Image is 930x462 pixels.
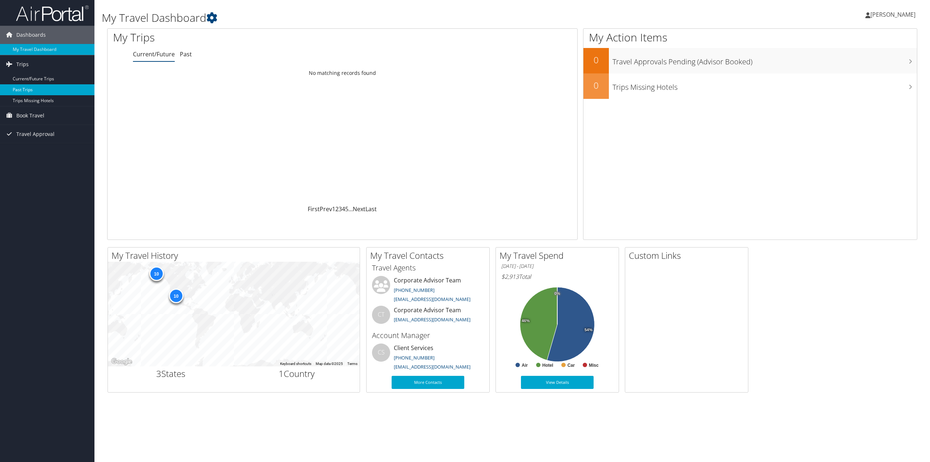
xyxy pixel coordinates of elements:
[365,205,377,213] a: Last
[368,306,488,329] li: Corporate Advisor Team
[113,30,376,45] h1: My Trips
[368,276,488,306] li: Corporate Advisor Team
[279,367,284,379] span: 1
[394,296,470,302] a: [EMAIL_ADDRESS][DOMAIN_NAME]
[335,205,339,213] a: 2
[149,266,163,281] div: 10
[16,5,89,22] img: airportal-logo.png
[583,48,917,73] a: 0Travel Approvals Pending (Advisor Booked)
[501,273,613,281] h6: Total
[370,249,489,262] h2: My Travel Contacts
[372,263,484,273] h3: Travel Agents
[583,54,609,66] h2: 0
[16,26,46,44] span: Dashboards
[102,10,649,25] h1: My Travel Dashboard
[339,205,342,213] a: 3
[133,50,175,58] a: Current/Future
[368,344,488,373] li: Client Services
[612,79,917,92] h3: Trips Missing Hotels
[239,367,355,380] h2: Country
[585,328,593,332] tspan: 54%
[280,361,311,366] button: Keyboard shortcuts
[372,344,390,362] div: CS
[501,273,519,281] span: $2,913
[392,376,464,389] a: More Contacts
[583,30,917,45] h1: My Action Items
[180,50,192,58] a: Past
[345,205,348,213] a: 5
[342,205,345,213] a: 4
[156,367,161,379] span: 3
[320,205,332,213] a: Prev
[308,205,320,213] a: First
[16,125,54,143] span: Travel Approval
[394,287,434,293] a: [PHONE_NUMBER]
[332,205,335,213] a: 1
[169,288,183,303] div: 10
[110,357,134,366] img: Google
[113,367,229,380] h2: States
[521,376,594,389] a: View Details
[567,363,575,368] text: Car
[522,363,528,368] text: Air
[612,53,917,67] h3: Travel Approvals Pending (Advisor Booked)
[112,249,360,262] h2: My Travel History
[108,67,577,80] td: No matching records found
[372,306,390,324] div: CT
[16,55,29,73] span: Trips
[589,363,599,368] text: Misc
[16,107,44,125] span: Book Travel
[629,249,748,262] h2: Custom Links
[394,316,470,323] a: [EMAIL_ADDRESS][DOMAIN_NAME]
[501,263,613,270] h6: [DATE] - [DATE]
[353,205,365,213] a: Next
[394,363,470,370] a: [EMAIL_ADDRESS][DOMAIN_NAME]
[348,205,353,213] span: …
[870,11,915,19] span: [PERSON_NAME]
[347,362,357,366] a: Terms (opens in new tab)
[522,319,530,323] tspan: 46%
[316,362,343,366] span: Map data ©2025
[110,357,134,366] a: Open this area in Google Maps (opens a new window)
[583,73,917,99] a: 0Trips Missing Hotels
[583,79,609,92] h2: 0
[865,4,923,25] a: [PERSON_NAME]
[394,354,434,361] a: [PHONE_NUMBER]
[372,330,484,341] h3: Account Manager
[500,249,619,262] h2: My Travel Spend
[542,363,553,368] text: Hotel
[554,292,560,296] tspan: 0%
